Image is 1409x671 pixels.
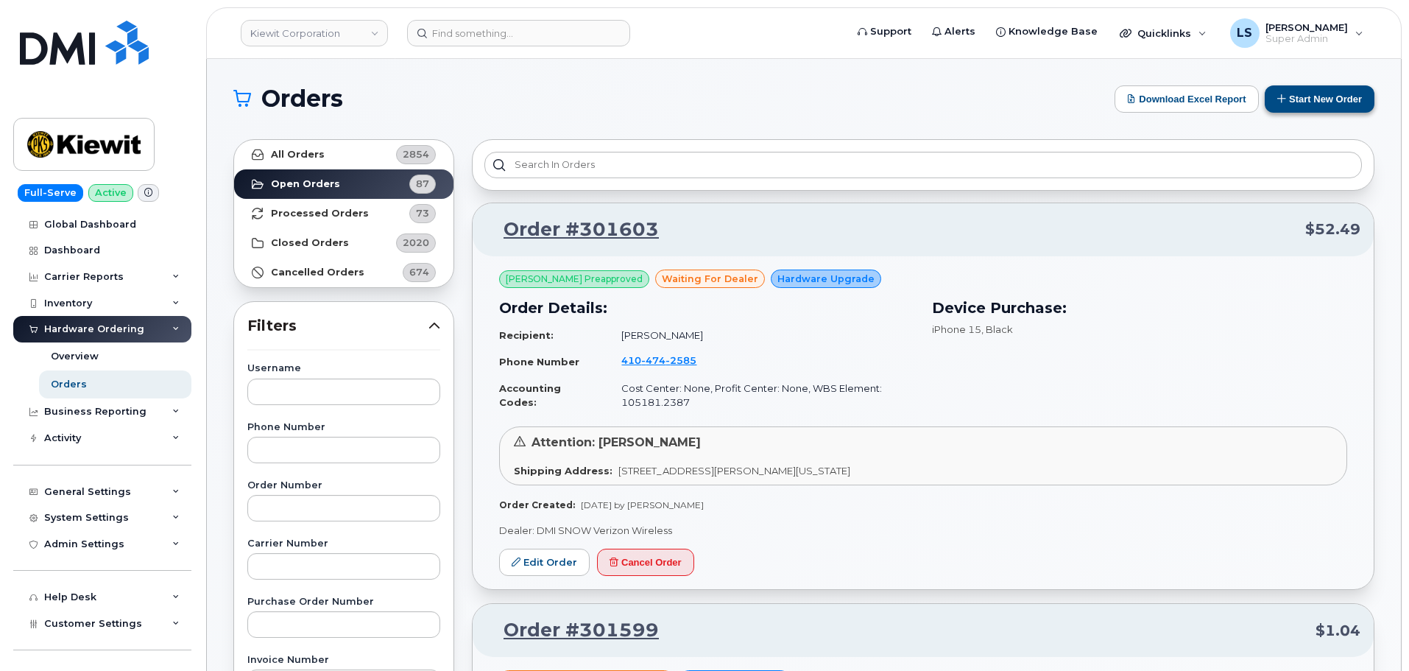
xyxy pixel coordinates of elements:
[581,499,704,510] span: [DATE] by [PERSON_NAME]
[416,206,429,220] span: 73
[1115,85,1259,113] button: Download Excel Report
[932,297,1347,319] h3: Device Purchase:
[597,549,694,576] button: Cancel Order
[234,199,453,228] a: Processed Orders73
[261,88,343,110] span: Orders
[234,258,453,287] a: Cancelled Orders674
[416,177,429,191] span: 87
[234,140,453,169] a: All Orders2854
[532,435,701,449] span: Attention: [PERSON_NAME]
[234,169,453,199] a: Open Orders87
[499,356,579,368] strong: Phone Number
[499,524,1347,538] p: Dealer: DMI SNOW Verizon Wireless
[1345,607,1398,660] iframe: Messenger Launcher
[234,228,453,258] a: Closed Orders2020
[1305,219,1360,240] span: $52.49
[981,323,1013,335] span: , Black
[641,354,665,366] span: 474
[608,376,914,415] td: Cost Center: None, Profit Center: None, WBS Element: 105181.2387
[247,539,440,549] label: Carrier Number
[271,208,369,219] strong: Processed Orders
[271,149,325,161] strong: All Orders
[247,597,440,607] label: Purchase Order Number
[665,354,696,366] span: 2585
[271,178,340,190] strong: Open Orders
[247,423,440,432] label: Phone Number
[506,273,643,286] span: [PERSON_NAME] Preapproved
[662,272,758,286] span: waiting for dealer
[1265,85,1374,113] button: Start New Order
[499,549,590,576] a: Edit Order
[403,236,429,250] span: 2020
[618,465,850,477] span: [STREET_ADDRESS][PERSON_NAME][US_STATE]
[499,499,575,510] strong: Order Created:
[409,265,429,279] span: 674
[247,656,440,665] label: Invoice Number
[486,617,659,644] a: Order #301599
[621,354,714,366] a: 4104742585
[608,323,914,348] td: [PERSON_NAME]
[777,272,875,286] span: Hardware Upgrade
[247,481,440,491] label: Order Number
[247,364,440,373] label: Username
[499,382,561,408] strong: Accounting Codes:
[621,354,696,366] span: 410
[499,297,914,319] h3: Order Details:
[1316,620,1360,642] span: $1.04
[271,267,364,278] strong: Cancelled Orders
[403,147,429,161] span: 2854
[486,217,659,243] a: Order #301603
[499,329,554,341] strong: Recipient:
[247,315,428,337] span: Filters
[514,465,612,477] strong: Shipping Address:
[271,237,349,249] strong: Closed Orders
[484,152,1362,178] input: Search in orders
[932,323,981,335] span: iPhone 15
